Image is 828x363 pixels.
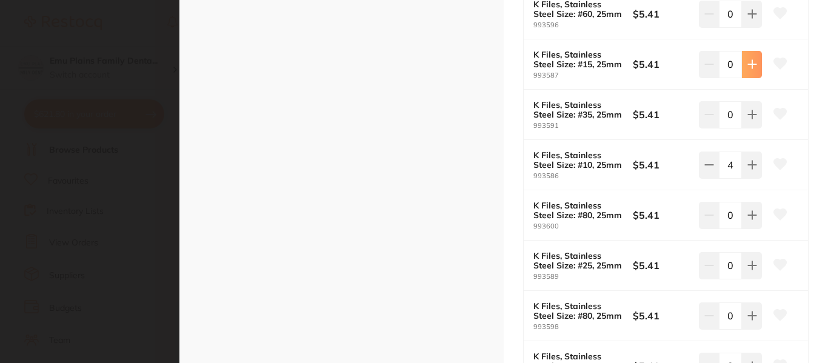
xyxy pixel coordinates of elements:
b: K Files, Stainless Steel Size: #80, 25mm [533,201,623,220]
b: $5.41 [633,158,692,172]
b: K Files, Stainless Steel Size: #35, 25mm [533,100,623,119]
small: 993598 [533,323,633,331]
b: $5.41 [633,58,692,71]
b: K Files, Stainless Steel Size: #25, 25mm [533,251,623,270]
b: $5.41 [633,108,692,121]
b: $5.41 [633,7,692,21]
small: 993600 [533,222,633,230]
small: 993586 [533,172,633,180]
small: 993589 [533,273,633,281]
b: K Files, Stainless Steel Size: #10, 25mm [533,150,623,170]
small: 993591 [533,122,633,130]
small: 993596 [533,21,633,29]
b: $5.41 [633,259,692,272]
small: 993587 [533,72,633,79]
b: K Files, Stainless Steel Size: #80, 25mm [533,301,623,321]
b: $5.41 [633,309,692,322]
b: $5.41 [633,208,692,222]
b: K Files, Stainless Steel Size: #15, 25mm [533,50,623,69]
